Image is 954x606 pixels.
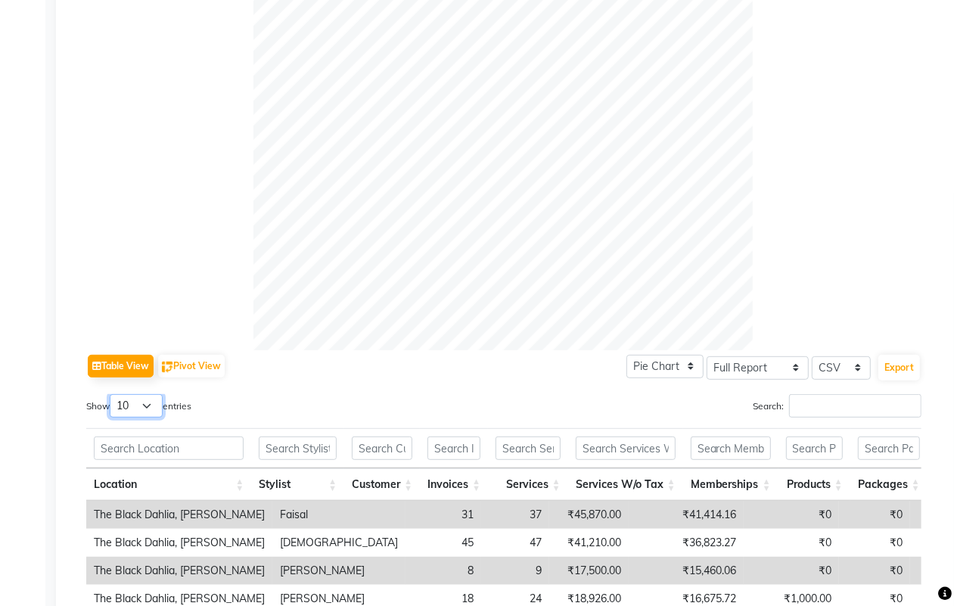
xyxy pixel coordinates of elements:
[110,394,163,418] select: Showentries
[878,355,920,381] button: Export
[352,437,412,460] input: Search Customer
[496,437,560,460] input: Search Services
[481,501,549,529] td: 37
[88,355,154,378] button: Table View
[549,529,629,557] td: ₹41,210.00
[850,468,928,501] th: Packages: activate to sort column ascending
[568,468,683,501] th: Services W/o Tax: activate to sort column ascending
[406,557,481,585] td: 8
[158,355,225,378] button: Pivot View
[406,501,481,529] td: 31
[744,501,839,529] td: ₹0
[744,529,839,557] td: ₹0
[86,557,272,585] td: The Black Dahlia, [PERSON_NAME]
[858,437,920,460] input: Search Packages
[629,501,744,529] td: ₹41,414.16
[94,437,244,460] input: Search Location
[86,468,251,501] th: Location: activate to sort column ascending
[839,557,910,585] td: ₹0
[272,557,406,585] td: [PERSON_NAME]
[744,557,839,585] td: ₹0
[753,394,921,418] label: Search:
[420,468,488,501] th: Invoices: activate to sort column ascending
[427,437,480,460] input: Search Invoices
[481,557,549,585] td: 9
[691,437,771,460] input: Search Memberships
[162,362,173,373] img: pivot.png
[778,468,850,501] th: Products: activate to sort column ascending
[86,501,272,529] td: The Black Dahlia, [PERSON_NAME]
[839,529,910,557] td: ₹0
[481,529,549,557] td: 47
[259,437,337,460] input: Search Stylist
[789,394,921,418] input: Search:
[406,529,481,557] td: 45
[576,437,676,460] input: Search Services W/o Tax
[272,501,406,529] td: Faisal
[839,501,910,529] td: ₹0
[549,557,629,585] td: ₹17,500.00
[344,468,420,501] th: Customer: activate to sort column ascending
[272,529,406,557] td: [DEMOGRAPHIC_DATA]
[629,557,744,585] td: ₹15,460.06
[683,468,778,501] th: Memberships: activate to sort column ascending
[488,468,567,501] th: Services: activate to sort column ascending
[786,437,843,460] input: Search Products
[549,501,629,529] td: ₹45,870.00
[629,529,744,557] td: ₹36,823.27
[86,394,191,418] label: Show entries
[251,468,344,501] th: Stylist: activate to sort column ascending
[86,529,272,557] td: The Black Dahlia, [PERSON_NAME]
